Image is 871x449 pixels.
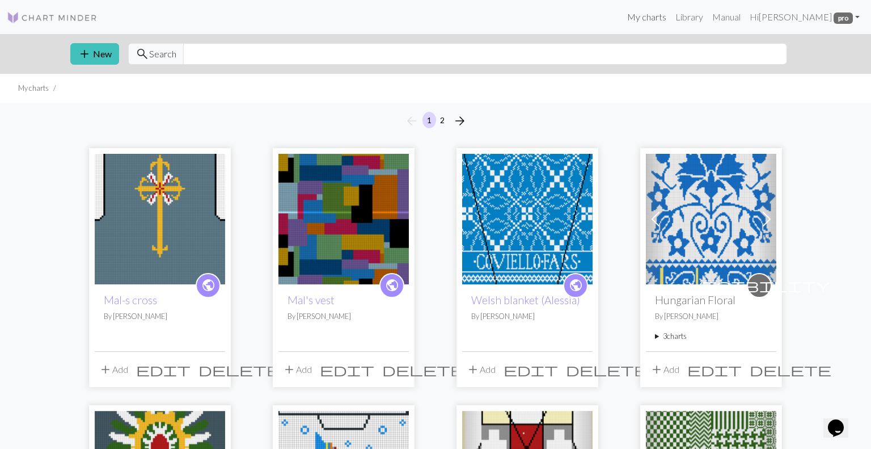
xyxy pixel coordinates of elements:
a: public [196,273,221,298]
i: Edit [687,363,742,376]
span: public [569,276,583,294]
i: Edit [136,363,191,376]
span: public [201,276,215,294]
span: public [385,276,399,294]
span: add [650,362,663,377]
summary: 3charts [655,331,767,342]
p: By [PERSON_NAME] [471,311,584,322]
a: public [379,273,404,298]
button: New [70,43,119,65]
img: Copy of Hungarian Floral [646,154,776,284]
span: arrow_forward [453,113,467,129]
a: Copy of Hungarian Floral [646,212,776,223]
h2: Hungarian Floral [655,293,767,307]
i: public [569,274,583,297]
span: delete [750,362,831,377]
button: Delete [562,359,652,380]
span: delete [382,362,464,377]
span: add [466,362,480,377]
img: Mal-s cross [95,154,225,284]
p: By [PERSON_NAME] [104,311,216,322]
span: add [282,362,296,377]
li: My charts [18,83,49,94]
img: Mal's vest [278,154,409,284]
a: Library [671,6,708,28]
span: visibility [688,276,830,294]
button: Add [95,359,132,380]
a: My charts [623,6,671,28]
span: delete [566,362,648,377]
a: public [563,273,588,298]
i: private [688,274,830,297]
span: edit [320,362,374,377]
nav: Page navigation [400,112,471,130]
i: public [201,274,215,297]
button: 1 [422,112,436,128]
p: By [PERSON_NAME] [655,311,767,322]
a: Mal's vest [278,212,409,223]
a: Welsh blanket (Alessia) [471,293,580,307]
span: edit [136,362,191,377]
a: Welsh blanket (Alessia) [462,212,593,223]
span: edit [687,362,742,377]
i: Next [453,114,467,128]
a: Mal-s cross [95,212,225,223]
a: Mal's vest [287,293,335,307]
iframe: chat widget [823,404,860,438]
button: Edit [132,359,195,380]
button: Add [646,359,683,380]
button: Delete [746,359,835,380]
button: Delete [195,359,284,380]
img: Welsh blanket (Alessia) [462,154,593,284]
button: Add [278,359,316,380]
a: Hi[PERSON_NAME] pro [745,6,864,28]
span: add [78,46,91,62]
span: add [99,362,112,377]
span: Search [149,47,176,61]
span: delete [198,362,280,377]
span: pro [834,12,853,24]
button: Add [462,359,500,380]
a: Manual [708,6,745,28]
a: Mal-s cross [104,293,157,307]
i: Edit [504,363,558,376]
img: Logo [7,11,98,24]
button: 2 [435,112,449,128]
i: Edit [320,363,374,376]
i: public [385,274,399,297]
button: Edit [316,359,378,380]
button: Next [449,112,471,130]
button: Edit [683,359,746,380]
button: Edit [500,359,562,380]
button: Delete [378,359,468,380]
p: By [PERSON_NAME] [287,311,400,322]
span: edit [504,362,558,377]
span: search [136,46,149,62]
